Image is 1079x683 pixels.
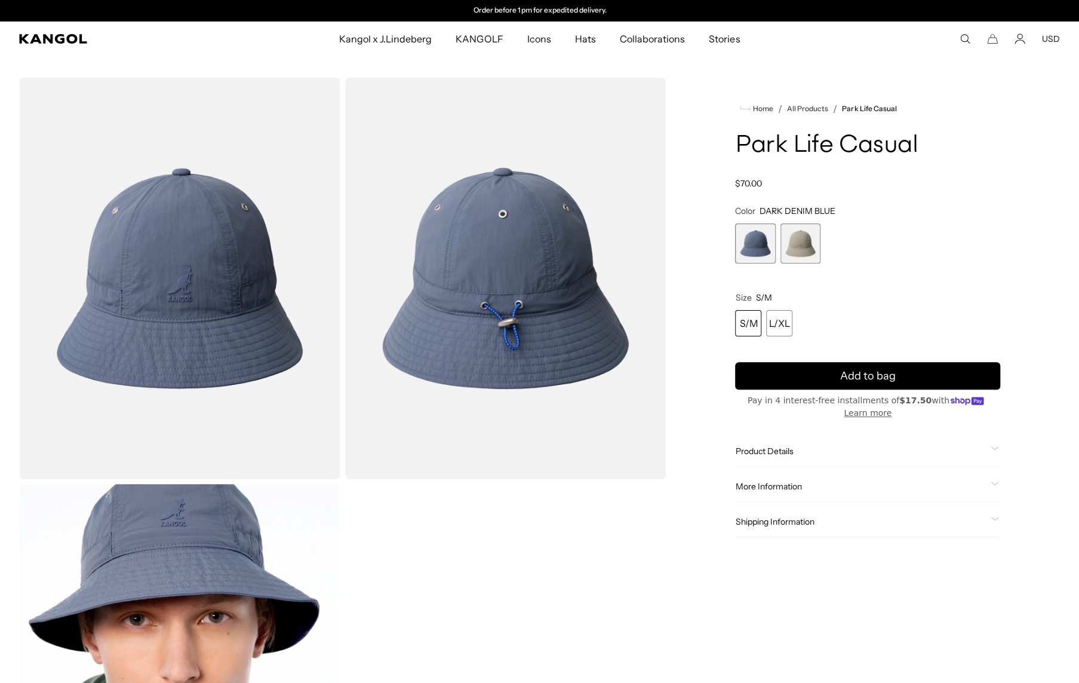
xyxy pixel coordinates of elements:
[474,6,607,16] p: Order before 1pm for expedited delivery.
[735,178,762,189] span: $70.00
[19,34,225,44] a: Kangol
[456,22,503,56] span: KANGOLF
[327,22,444,56] a: Kangol x J.Lindeberg
[417,6,663,16] slideshow-component: Announcement bar
[735,223,775,264] label: DARK DENIM BLUE
[735,102,1000,116] nav: breadcrumbs
[735,362,1000,390] button: Add to bag
[575,22,596,56] span: Hats
[527,22,551,56] span: Icons
[339,22,432,56] span: Kangol x J.Lindeberg
[735,292,751,303] span: Size
[735,446,986,457] span: Product Details
[735,223,775,264] div: 1 of 2
[735,310,761,336] div: S/M
[740,103,773,114] a: Home
[766,310,792,336] div: L/XL
[417,6,663,16] div: 2 of 2
[960,33,970,44] summary: Search here
[751,105,773,113] span: Home
[608,22,697,56] a: Collaborations
[417,6,663,16] div: Announcement
[444,22,515,56] a: KANGOLF
[780,223,820,264] label: WARM GREY
[987,33,998,44] button: Cart
[735,133,1000,159] h1: Park Life Casual
[780,223,820,264] div: 2 of 2
[563,22,608,56] a: Hats
[709,22,740,56] span: Stories
[697,22,752,56] a: Stories
[829,102,838,116] li: /
[735,481,986,492] span: More Information
[760,206,835,216] span: DARK DENIM BLUE
[1015,33,1025,44] a: Account
[620,22,685,56] span: Collaborations
[735,206,755,216] span: Color
[515,22,562,56] a: Icons
[735,516,986,527] span: Shipping Information
[843,105,897,113] a: Park Life Casual
[345,78,666,479] img: color-dark-denim-blue
[840,368,896,384] span: Add to bag
[773,102,782,116] li: /
[19,78,340,479] img: color-dark-denim-blue
[755,292,771,303] span: S/M
[1042,33,1060,44] button: USD
[788,105,829,113] a: All Products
